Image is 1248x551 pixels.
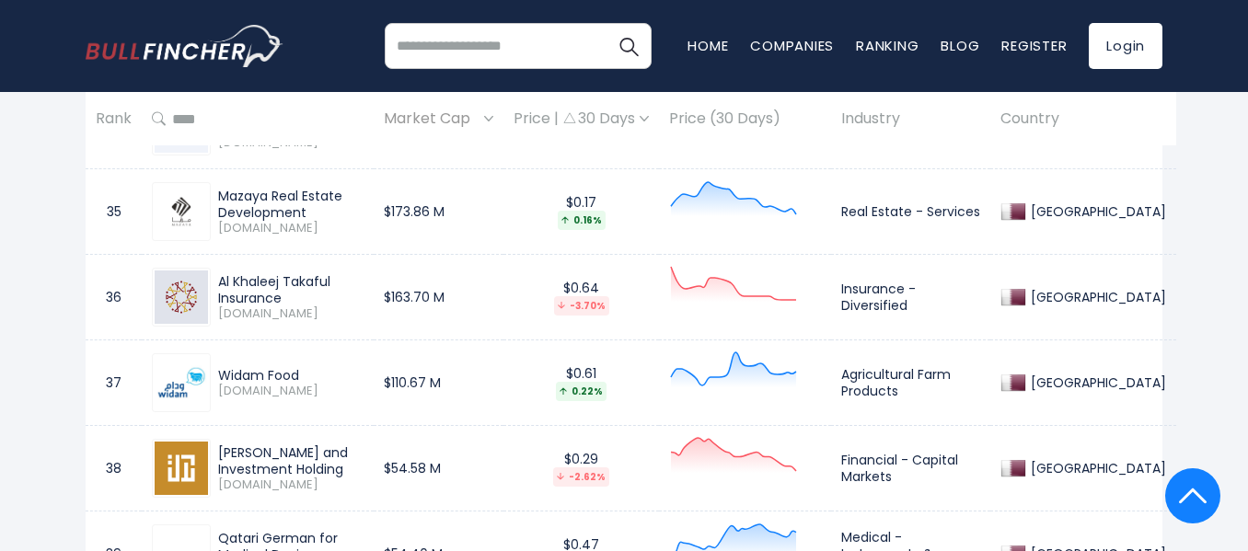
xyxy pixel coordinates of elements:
[1026,289,1166,305] div: [GEOGRAPHIC_DATA]
[384,105,480,133] span: Market Cap
[86,25,283,67] a: Go to homepage
[218,188,364,221] div: Mazaya Real Estate Development
[218,367,364,384] div: Widam Food
[1026,203,1166,220] div: [GEOGRAPHIC_DATA]
[514,451,649,487] div: $0.29
[86,169,142,255] td: 35
[374,340,503,426] td: $110.67 M
[688,36,728,55] a: Home
[1026,460,1166,476] div: [GEOGRAPHIC_DATA]
[155,442,208,495] img: DBIS.QA.png
[831,426,990,511] td: Financial - Capital Markets
[218,384,364,399] span: [DOMAIN_NAME]
[374,426,503,511] td: $54.58 M
[218,444,364,477] div: [PERSON_NAME] and Investment Holding
[86,255,142,340] td: 36
[218,306,364,322] span: [DOMAIN_NAME]
[1001,36,1067,55] a: Register
[990,92,1176,146] th: Country
[856,36,919,55] a: Ranking
[86,340,142,426] td: 37
[606,23,652,69] button: Search
[941,36,979,55] a: Blog
[1026,374,1166,391] div: [GEOGRAPHIC_DATA]
[155,270,208,324] img: AKHI.QA.png
[86,426,142,511] td: 38
[831,255,990,340] td: Insurance - Diversified
[514,194,649,230] div: $0.17
[831,340,990,426] td: Agricultural Farm Products
[1089,23,1162,69] a: Login
[554,296,609,316] div: -3.70%
[218,221,364,236] span: [DOMAIN_NAME]
[86,25,283,67] img: bullfincher logo
[218,135,364,151] span: [DOMAIN_NAME]
[374,255,503,340] td: $163.70 M
[553,467,609,487] div: -2.62%
[659,92,831,146] th: Price (30 Days)
[218,273,364,306] div: Al Khaleej Takaful Insurance
[514,280,649,316] div: $0.64
[374,169,503,255] td: $173.86 M
[514,109,649,129] div: Price | 30 Days
[750,36,834,55] a: Companies
[556,382,607,401] div: 0.22%
[831,169,990,255] td: Real Estate - Services
[155,185,208,238] img: MRDS.QA.png
[831,92,990,146] th: Industry
[558,211,606,230] div: 0.16%
[218,477,364,493] span: [DOMAIN_NAME]
[86,92,142,146] th: Rank
[514,365,649,401] div: $0.61
[155,356,208,409] img: WDAM.QA.png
